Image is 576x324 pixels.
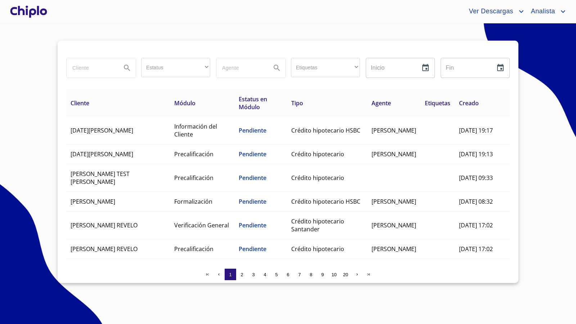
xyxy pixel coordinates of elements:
span: [DATE] 17:02 [459,245,493,253]
span: Pendiente [239,174,266,182]
button: 8 [305,269,317,280]
span: 5 [275,272,278,277]
button: 6 [282,269,294,280]
span: [PERSON_NAME] [372,198,416,205]
span: Pendiente [239,150,266,158]
span: [DATE] 09:33 [459,174,493,182]
button: 4 [259,269,271,280]
span: [DATE][PERSON_NAME] [71,126,133,134]
span: [DATE] 19:17 [459,126,493,134]
span: Módulo [174,99,195,107]
button: 9 [317,269,328,280]
button: 10 [328,269,340,280]
span: Precalificación [174,150,213,158]
span: Pendiente [239,245,266,253]
span: Información del Cliente [174,122,217,138]
span: Crédito hipotecario Santander [291,217,344,233]
span: Precalificación [174,245,213,253]
span: [DATE] 17:02 [459,221,493,229]
span: Formalización [174,198,212,205]
span: Verificación General [174,221,229,229]
span: 2 [240,272,243,277]
span: Ver Descargas [463,6,517,17]
button: 2 [236,269,248,280]
button: 7 [294,269,305,280]
button: account of current user [526,6,567,17]
span: Estatus en Módulo [239,95,267,111]
span: [PERSON_NAME] [372,221,416,229]
span: [PERSON_NAME] [372,126,416,134]
span: 20 [343,272,348,277]
span: 1 [229,272,231,277]
span: Crédito hipotecario HSBC [291,198,360,205]
span: [PERSON_NAME] [71,198,115,205]
span: Pendiente [239,198,266,205]
span: Etiquetas [425,99,450,107]
button: Search [118,59,136,77]
span: [DATE] 19:13 [459,150,493,158]
button: 20 [340,269,351,280]
input: search [67,58,116,78]
span: [PERSON_NAME] REVELO [71,245,138,253]
span: 3 [252,272,255,277]
span: Pendiente [239,126,266,134]
button: Search [268,59,285,77]
span: 10 [332,272,337,277]
span: [DATE][PERSON_NAME] [71,150,133,158]
span: Tipo [291,99,303,107]
span: Pendiente [239,221,266,229]
span: [PERSON_NAME] [372,245,416,253]
span: 7 [298,272,301,277]
span: [PERSON_NAME] REVELO [71,221,138,229]
div: ​ [141,58,210,77]
button: account of current user [463,6,525,17]
span: Analista [526,6,559,17]
input: search [216,58,265,78]
span: Crédito hipotecario [291,245,344,253]
span: 4 [264,272,266,277]
span: Crédito hipotecario [291,150,344,158]
span: 8 [310,272,312,277]
span: Creado [459,99,479,107]
button: 1 [225,269,236,280]
span: Cliente [71,99,89,107]
span: Crédito hipotecario HSBC [291,126,360,134]
span: 9 [321,272,324,277]
span: 6 [287,272,289,277]
div: ​ [291,58,360,77]
span: Precalificación [174,174,213,182]
span: [PERSON_NAME] TEST [PERSON_NAME] [71,170,130,186]
span: [PERSON_NAME] [372,150,416,158]
button: 5 [271,269,282,280]
span: Agente [372,99,391,107]
button: 3 [248,269,259,280]
span: Crédito hipotecario [291,174,344,182]
span: [DATE] 08:32 [459,198,493,205]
